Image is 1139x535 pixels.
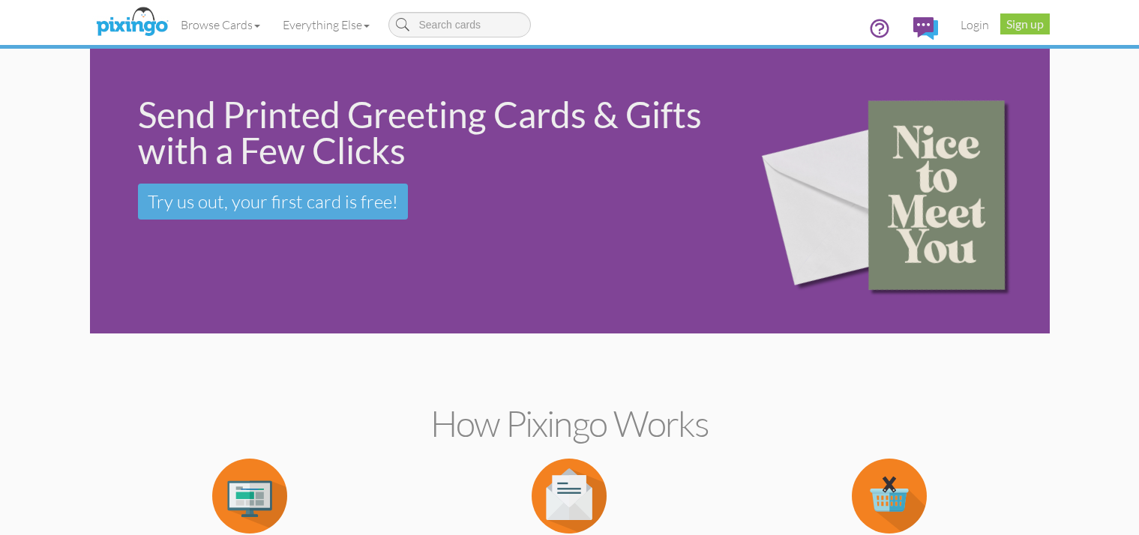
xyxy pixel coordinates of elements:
img: 15b0954d-2d2f-43ee-8fdb-3167eb028af9.png [738,52,1045,330]
a: Try us out, your first card is free! [138,184,408,220]
input: Search cards [388,12,531,37]
a: Browse Cards [169,6,271,43]
img: item.alt [532,459,607,534]
a: Sign up [1000,13,1050,34]
img: item.alt [212,459,287,534]
img: item.alt [852,459,927,534]
div: Send Printed Greeting Cards & Gifts with a Few Clicks [138,97,718,169]
span: Try us out, your first card is free! [148,190,398,213]
a: Login [949,6,1000,43]
img: pixingo logo [92,4,172,41]
img: comments.svg [913,17,938,40]
a: Everything Else [271,6,381,43]
h2: How Pixingo works [116,404,1024,444]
